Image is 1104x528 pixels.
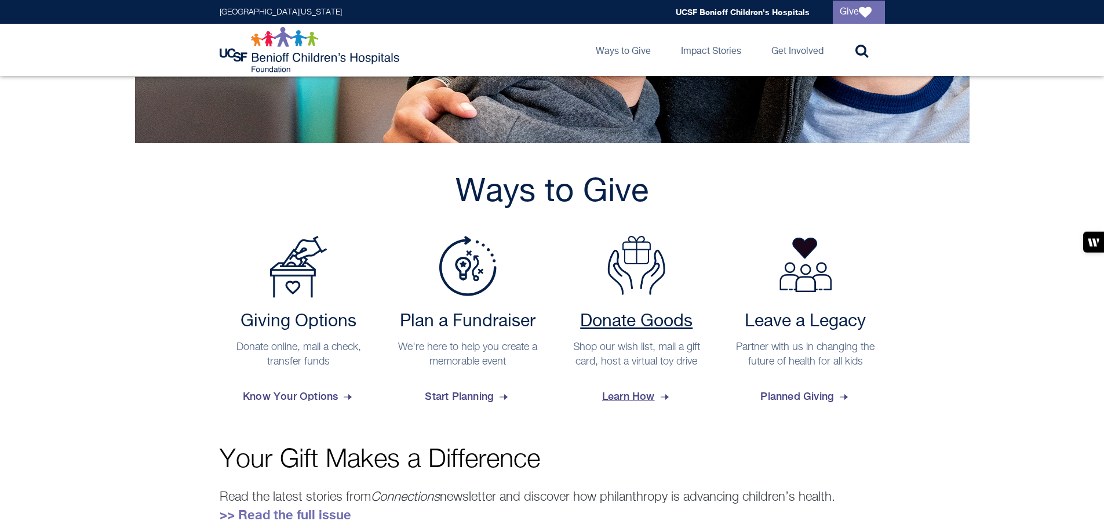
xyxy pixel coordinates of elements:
p: Donate online, mail a check, transfer funds [225,340,373,369]
a: Plan a Fundraiser Plan a Fundraiser We're here to help you create a memorable event Start Planning [388,236,547,412]
a: Payment Options Giving Options Donate online, mail a check, transfer funds Know Your Options [220,236,378,412]
a: [GEOGRAPHIC_DATA][US_STATE] [220,8,342,16]
a: Impact Stories [672,24,750,76]
h2: Ways to Give [220,172,885,213]
a: >> Read the full issue [220,507,351,522]
img: Donate Goods [607,236,665,295]
p: We're here to help you create a memorable event [394,340,541,369]
span: Planned Giving [760,381,850,412]
img: Plan a Fundraiser [439,236,497,296]
a: Give [833,1,885,24]
a: Ways to Give [586,24,660,76]
p: Shop our wish list, mail a gift card, host a virtual toy drive [563,340,711,369]
span: Know Your Options [243,381,354,412]
p: Read the latest stories from newsletter and discover how philanthropy is advancing children’s hea... [220,487,885,525]
h2: Leave a Legacy [732,311,879,332]
span: Learn How [602,381,671,412]
a: Leave a Legacy Partner with us in changing the future of health for all kids Planned Giving [726,236,885,412]
h2: Giving Options [225,311,373,332]
img: Logo for UCSF Benioff Children's Hospitals Foundation [220,27,402,73]
p: Partner with us in changing the future of health for all kids [732,340,879,369]
h2: Plan a Fundraiser [394,311,541,332]
em: Connections [371,491,440,504]
h2: Donate Goods [563,311,711,332]
a: Get Involved [762,24,833,76]
p: Your Gift Makes a Difference [220,447,885,473]
a: Donate Goods Donate Goods Shop our wish list, mail a gift card, host a virtual toy drive Learn How [558,236,716,412]
span: Start Planning [425,381,510,412]
img: Payment Options [269,236,327,298]
a: UCSF Benioff Children's Hospitals [676,7,810,17]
